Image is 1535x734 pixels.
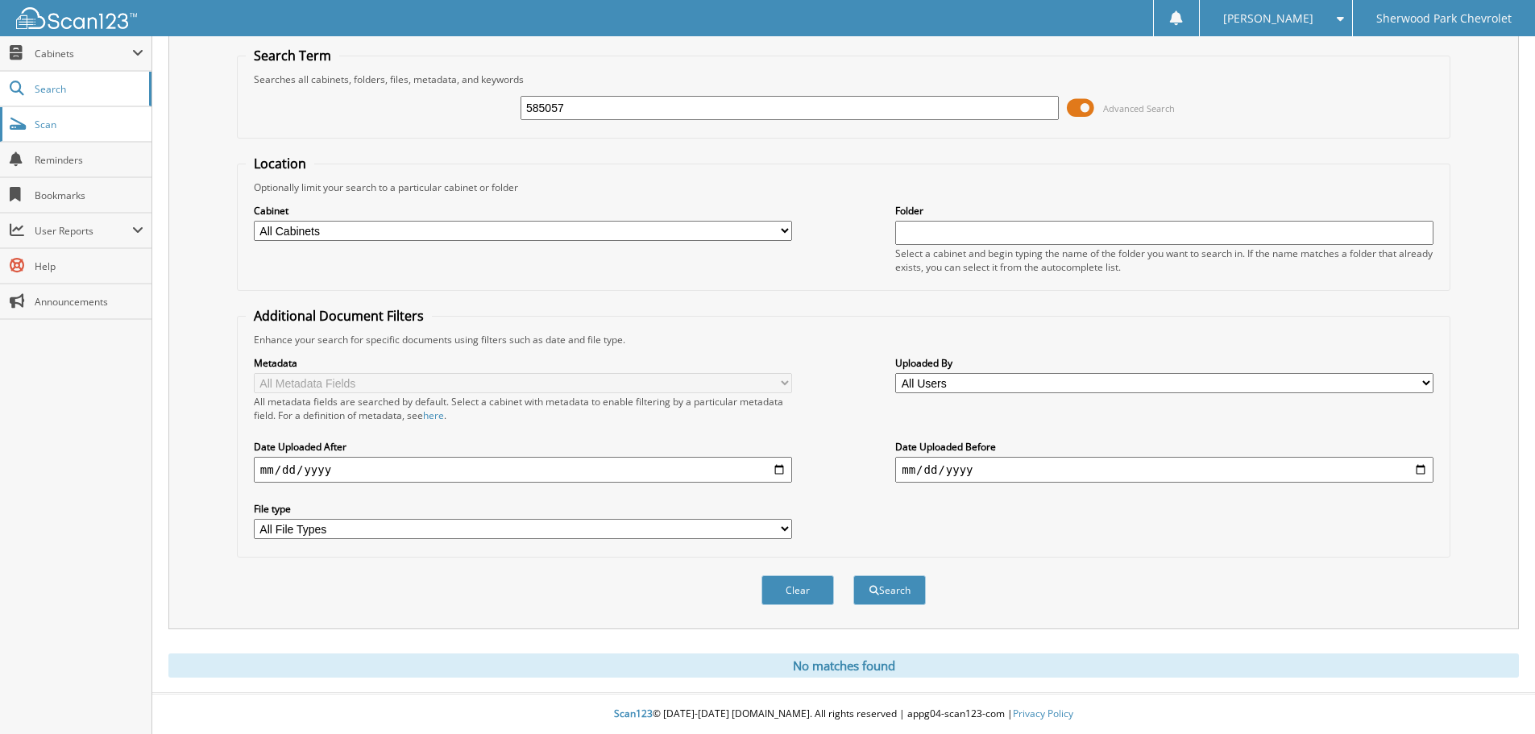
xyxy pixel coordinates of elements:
legend: Location [246,155,314,172]
input: start [254,457,792,483]
span: Sherwood Park Chevrolet [1376,14,1512,23]
label: Date Uploaded Before [895,440,1433,454]
div: Optionally limit your search to a particular cabinet or folder [246,180,1442,194]
label: Metadata [254,356,792,370]
span: Reminders [35,153,143,167]
button: Search [853,575,926,605]
span: Scan [35,118,143,131]
label: Uploaded By [895,356,1433,370]
a: here [423,408,444,422]
div: All metadata fields are searched by default. Select a cabinet with metadata to enable filtering b... [254,395,792,422]
label: Folder [895,204,1433,218]
div: Select a cabinet and begin typing the name of the folder you want to search in. If the name match... [895,247,1433,274]
span: Help [35,259,143,273]
span: User Reports [35,224,132,238]
span: Advanced Search [1103,102,1175,114]
legend: Additional Document Filters [246,307,432,325]
div: No matches found [168,653,1519,678]
span: Search [35,82,141,96]
span: [PERSON_NAME] [1223,14,1313,23]
span: Announcements [35,295,143,309]
span: Scan123 [614,707,653,720]
div: © [DATE]-[DATE] [DOMAIN_NAME]. All rights reserved | appg04-scan123-com | [152,695,1535,734]
input: end [895,457,1433,483]
label: Date Uploaded After [254,440,792,454]
div: Enhance your search for specific documents using filters such as date and file type. [246,333,1442,346]
legend: Search Term [246,47,339,64]
label: Cabinet [254,204,792,218]
span: Cabinets [35,47,132,60]
div: Searches all cabinets, folders, files, metadata, and keywords [246,73,1442,86]
img: scan123-logo-white.svg [16,7,137,29]
iframe: Chat Widget [1454,657,1535,734]
label: File type [254,502,792,516]
a: Privacy Policy [1013,707,1073,720]
button: Clear [761,575,834,605]
span: Bookmarks [35,189,143,202]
